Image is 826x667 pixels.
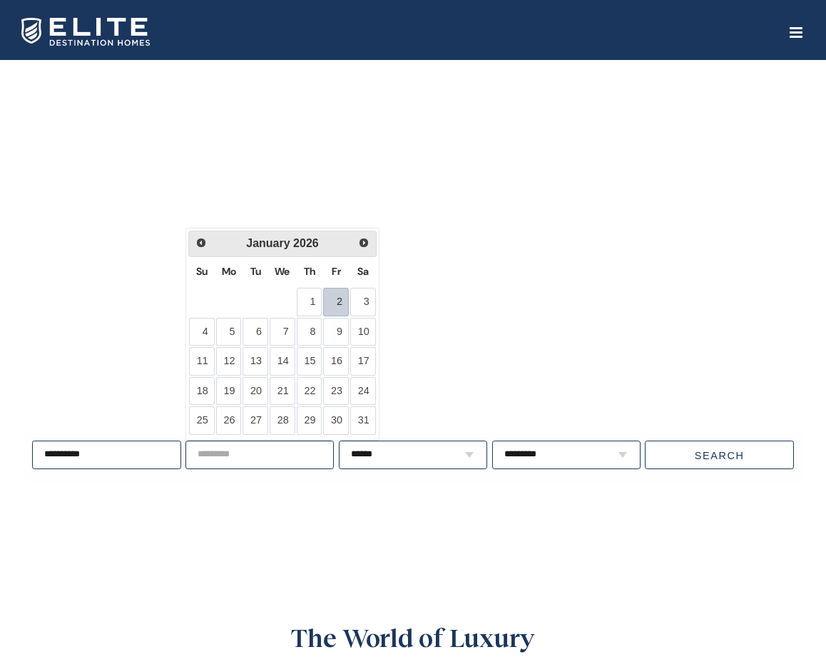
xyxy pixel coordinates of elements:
a: 29 [297,406,322,435]
a: 27 [243,406,268,435]
a: 11 [189,347,215,376]
span: Thursday [304,265,315,278]
a: 10 [350,318,376,346]
a: 18 [189,377,215,406]
a: 16 [323,347,349,376]
a: 2 [323,288,349,316]
span: Wednesday [275,265,290,278]
a: 9 [323,318,349,346]
a: 28 [270,406,295,435]
a: 1 [297,288,322,316]
a: 24 [350,377,376,406]
a: 7 [270,318,295,346]
a: 6 [243,318,268,346]
span: Sunday [196,265,208,278]
p: The World of Luxury [213,618,613,656]
a: 23 [323,377,349,406]
span: Prev [195,237,207,249]
a: Next [354,233,374,254]
img: Elite Destination Homes Logo [21,18,150,46]
a: Toggle mobile menu [790,25,805,40]
span: Saturday [357,265,369,278]
a: 25 [189,406,215,435]
a: 8 [297,318,322,346]
a: 12 [216,347,242,376]
span: January [246,237,290,249]
a: 15 [297,347,322,376]
a: 14 [270,347,295,376]
a: 20 [243,377,268,406]
a: 19 [216,377,242,406]
a: 31 [350,406,376,435]
span: Monday [222,265,236,278]
a: 22 [297,377,322,406]
a: 26 [216,406,242,435]
span: Next [358,237,369,249]
a: 13 [243,347,268,376]
a: 30 [323,406,349,435]
a: 5 [216,318,242,346]
span: Tuesday [250,265,261,278]
a: 4 [189,318,215,346]
a: Prev [190,233,211,254]
span: 2026 [293,237,319,249]
span: Live well, travel often. [30,385,343,421]
a: 17 [350,347,376,376]
span: Friday [332,265,341,278]
a: 21 [270,377,295,406]
a: 3 [350,288,376,316]
button: Search [645,441,793,469]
